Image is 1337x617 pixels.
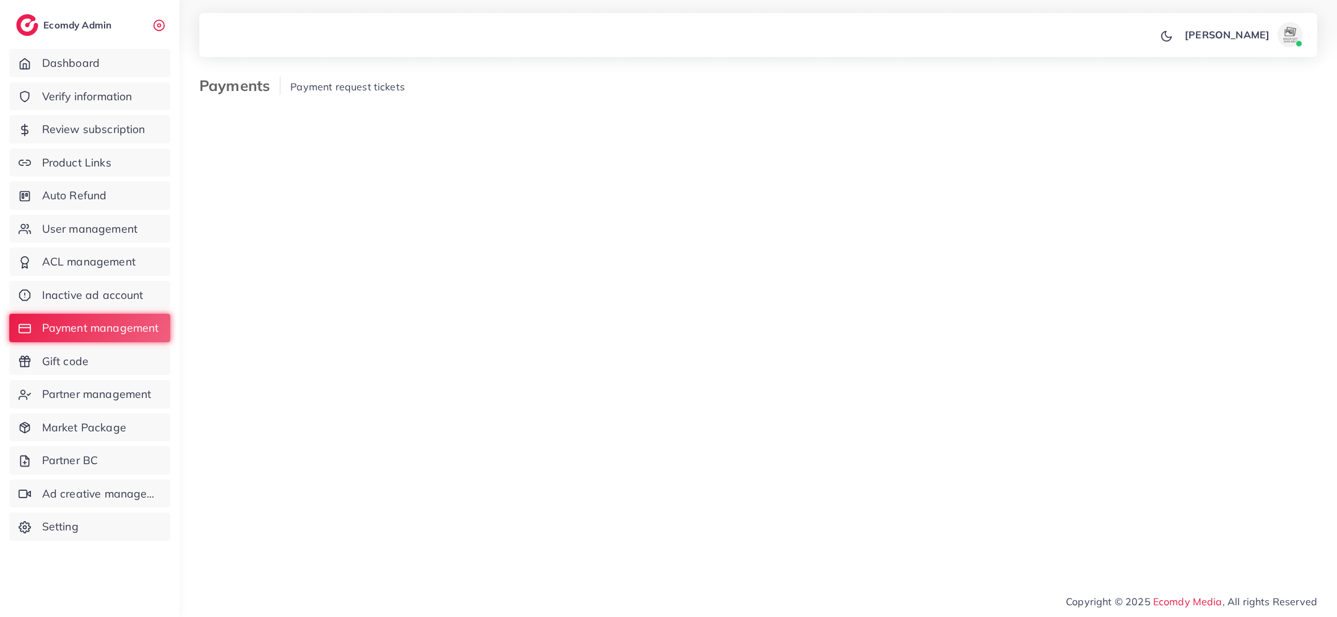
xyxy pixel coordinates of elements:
[42,420,126,436] span: Market Package
[42,55,100,71] span: Dashboard
[9,248,170,276] a: ACL management
[16,14,38,36] img: logo
[1278,22,1302,47] img: avatar
[16,14,115,36] a: logoEcomdy Admin
[9,281,170,309] a: Inactive ad account
[1066,594,1317,609] span: Copyright © 2025
[1185,27,1270,42] p: [PERSON_NAME]
[9,215,170,243] a: User management
[42,287,144,303] span: Inactive ad account
[42,452,98,468] span: Partner BC
[42,320,159,336] span: Payment management
[42,188,107,204] span: Auto Refund
[9,347,170,376] a: Gift code
[9,149,170,177] a: Product Links
[1153,595,1222,608] a: Ecomdy Media
[1178,22,1307,47] a: [PERSON_NAME]avatar
[42,221,137,237] span: User management
[1222,594,1317,609] span: , All rights Reserved
[199,77,280,95] h3: Payments
[290,80,405,93] span: Payment request tickets
[9,181,170,210] a: Auto Refund
[9,82,170,111] a: Verify information
[42,254,136,270] span: ACL management
[42,155,111,171] span: Product Links
[42,486,161,502] span: Ad creative management
[9,115,170,144] a: Review subscription
[9,49,170,77] a: Dashboard
[9,480,170,508] a: Ad creative management
[9,446,170,475] a: Partner BC
[9,380,170,408] a: Partner management
[42,386,152,402] span: Partner management
[43,19,115,31] h2: Ecomdy Admin
[42,353,89,369] span: Gift code
[9,512,170,541] a: Setting
[9,314,170,342] a: Payment management
[42,519,79,535] span: Setting
[42,88,132,105] span: Verify information
[9,413,170,442] a: Market Package
[42,121,145,137] span: Review subscription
